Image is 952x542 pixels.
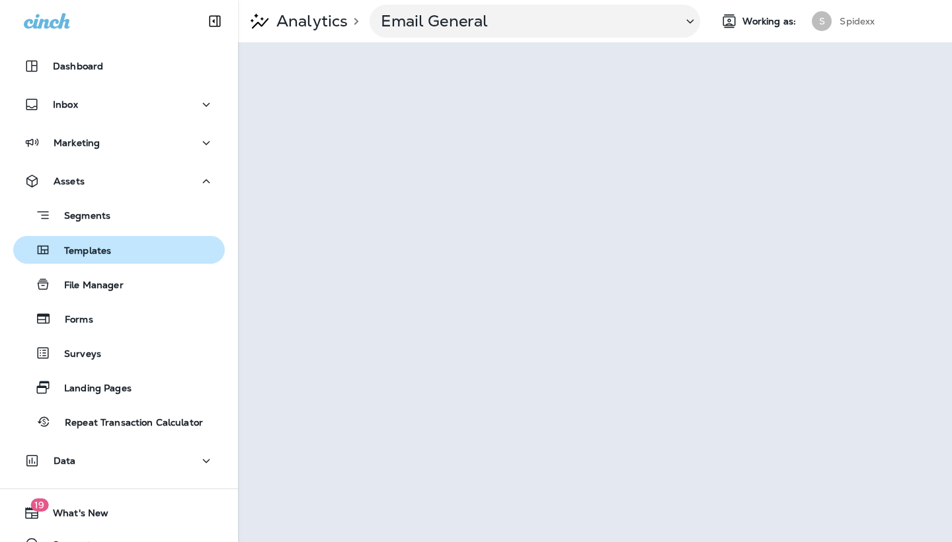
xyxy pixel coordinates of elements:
button: 19What's New [13,500,225,526]
p: Repeat Transaction Calculator [52,417,203,430]
p: File Manager [51,280,124,292]
p: Inbox [53,99,78,110]
p: Surveys [51,348,101,361]
span: Working as: [742,16,799,27]
p: Marketing [54,137,100,148]
button: Collapse Sidebar [196,8,233,34]
button: Inbox [13,91,225,118]
p: Analytics [271,11,348,31]
p: Forms [52,314,93,327]
p: Spidexx [840,16,875,26]
span: What's New [40,508,108,523]
button: Forms [13,305,225,332]
p: Email General [381,11,672,31]
p: Segments [51,210,110,223]
p: Dashboard [53,61,103,71]
button: Repeat Transaction Calculator [13,408,225,436]
p: > [348,16,359,26]
button: Templates [13,236,225,264]
button: Dashboard [13,53,225,79]
button: Surveys [13,339,225,367]
button: Data [13,447,225,474]
button: Marketing [13,130,225,156]
span: 19 [30,498,48,512]
button: Assets [13,168,225,194]
button: Segments [13,201,225,229]
p: Landing Pages [51,383,132,395]
button: File Manager [13,270,225,298]
p: Assets [54,176,85,186]
button: Landing Pages [13,373,225,401]
p: Data [54,455,76,466]
p: Templates [51,245,111,258]
div: S [812,11,832,31]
